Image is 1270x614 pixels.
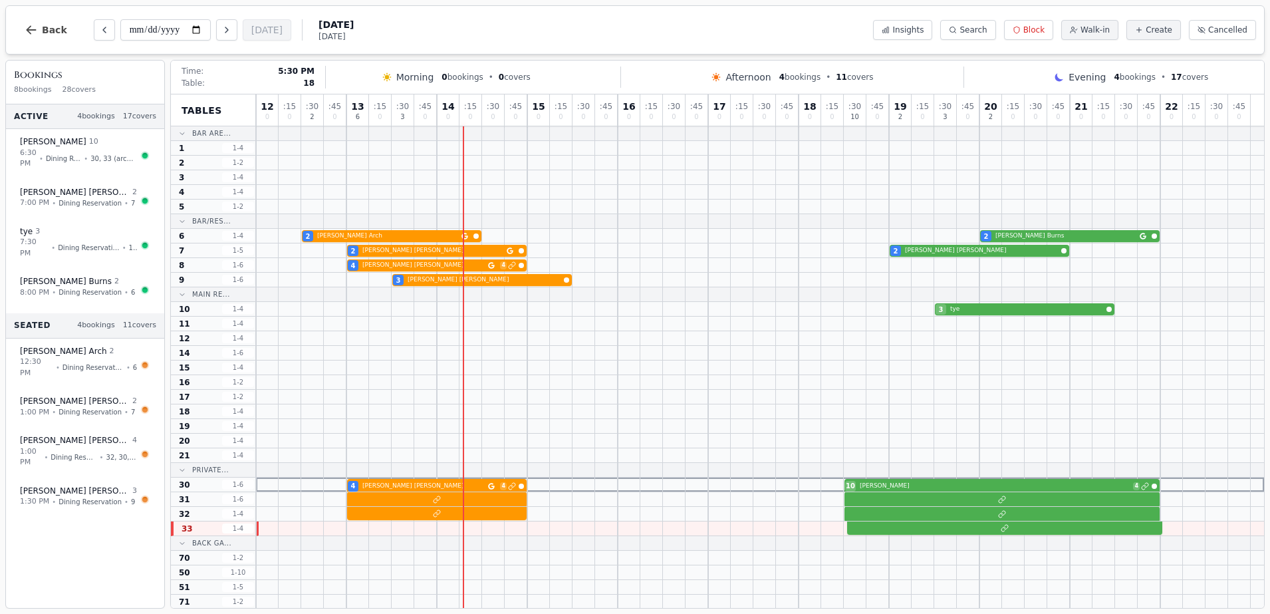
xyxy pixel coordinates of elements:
[123,111,156,122] span: 17 covers
[59,287,122,297] span: Dining Reservation
[222,436,254,446] span: 1 - 4
[14,320,51,331] span: Seated
[179,582,190,593] span: 51
[59,497,122,507] span: Dining Reservation
[306,102,318,110] span: : 30
[500,261,507,269] span: 4
[124,407,128,417] span: •
[622,102,635,111] span: 16
[442,73,447,82] span: 0
[133,363,137,373] span: 6
[77,320,115,331] span: 4 bookings
[222,494,254,504] span: 1 - 6
[20,276,112,287] span: [PERSON_NAME] Burns
[1142,102,1155,110] span: : 45
[222,333,254,343] span: 1 - 4
[332,114,336,120] span: 0
[20,486,130,496] span: [PERSON_NAME] [PERSON_NAME]
[89,136,98,148] span: 10
[42,25,67,35] span: Back
[20,435,130,446] span: [PERSON_NAME] [PERSON_NAME]
[374,102,386,110] span: : 15
[351,261,356,271] span: 4
[11,129,159,177] button: [PERSON_NAME] 106:30 PM•Dining Reservation•30, 33 (archived), 31, 32
[222,348,254,358] span: 1 - 6
[77,111,115,122] span: 4 bookings
[39,154,43,164] span: •
[20,136,86,147] span: [PERSON_NAME]
[20,226,33,237] span: tye
[694,114,698,120] span: 0
[222,509,254,519] span: 1 - 4
[1214,114,1218,120] span: 0
[532,102,545,111] span: 15
[63,363,124,373] span: Dining Reservation
[131,407,135,417] span: 7
[950,305,1104,314] span: tye
[1140,233,1146,239] svg: Google booking
[52,198,56,208] span: •
[995,231,1137,241] span: [PERSON_NAME] Burns
[106,452,138,462] span: 32, 30, 31, 8
[179,377,190,388] span: 16
[1056,114,1060,120] span: 0
[20,357,53,379] span: 12:30 PM
[222,582,254,592] span: 1 - 5
[1233,102,1245,110] span: : 45
[20,198,49,209] span: 7:00 PM
[283,102,296,110] span: : 15
[52,287,56,297] span: •
[1097,102,1110,110] span: : 15
[507,247,513,254] svg: Google booking
[826,72,830,82] span: •
[1189,20,1256,40] button: Cancelled
[1069,71,1106,84] span: Evening
[192,128,231,138] span: Bar Are...
[1004,20,1053,40] button: Block
[56,363,60,373] span: •
[1146,25,1172,35] span: Create
[713,102,725,111] span: 17
[317,231,459,241] span: [PERSON_NAME] Arch
[222,597,254,607] span: 1 - 2
[559,114,563,120] span: 0
[222,363,254,373] span: 1 - 4
[555,102,567,110] span: : 15
[94,19,115,41] button: Previous day
[468,114,472,120] span: 0
[1052,102,1065,110] span: : 45
[898,114,902,120] span: 2
[179,304,190,315] span: 10
[499,73,504,82] span: 0
[489,72,493,82] span: •
[984,231,989,241] span: 2
[808,114,812,120] span: 0
[11,388,159,425] button: [PERSON_NAME] [PERSON_NAME]21:00 PM•Dining Reservation•7
[779,73,785,82] span: 4
[222,319,254,329] span: 1 - 4
[179,567,190,578] span: 50
[192,216,231,226] span: Bar/Res...
[1079,114,1083,120] span: 0
[959,25,987,35] span: Search
[762,114,766,120] span: 0
[278,66,315,77] span: 5:30 PM
[35,226,40,237] span: 3
[1171,72,1208,82] span: covers
[179,231,184,241] span: 6
[875,114,879,120] span: 0
[124,198,128,208] span: •
[179,202,184,212] span: 5
[1120,102,1132,110] span: : 30
[84,154,88,164] span: •
[509,102,522,110] span: : 45
[826,102,838,110] span: : 15
[179,333,190,344] span: 12
[52,497,56,507] span: •
[265,114,269,120] span: 0
[725,71,771,84] span: Afternoon
[1033,114,1037,120] span: 0
[1075,102,1087,111] span: 21
[419,102,432,110] span: : 45
[59,407,122,417] span: Dining Reservation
